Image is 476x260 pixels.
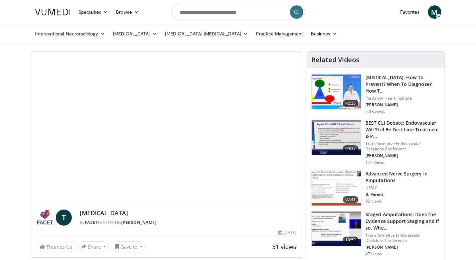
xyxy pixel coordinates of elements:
[365,192,441,197] p: B. Parent
[343,237,359,243] span: 10:59
[85,220,98,225] a: FACET
[312,212,361,246] img: f7c27e78-a57d-470d-81d5-2c0ed9a7bcfa.150x105_q85_crop-smart_upscale.jpg
[109,27,161,40] a: [MEDICAL_DATA]
[343,145,359,152] span: 09:37
[56,210,72,226] a: T
[35,9,70,15] img: VuMedi Logo
[121,220,157,225] a: [PERSON_NAME]
[311,74,441,114] a: 42:25 [MEDICAL_DATA]: How To Prevent? When To Diagnose? How T… Piedmont Heart Institute [PERSON_N...
[365,109,385,114] p: 5.0K views
[365,170,441,184] h3: Advanced Nerve Surgery in Amputations
[278,230,296,236] div: [DATE]
[112,5,143,19] a: Browse
[80,220,296,226] div: By FEATURING
[396,5,424,19] a: Favorites
[80,210,296,217] h4: [MEDICAL_DATA]
[31,27,109,40] a: Interventional Neuroradiology
[365,96,441,101] p: Piedmont Heart Institute
[365,120,441,140] h3: BEST CLI Debate: Endovascular Will Still Be First Line Treatment & P…
[365,199,382,204] p: 92 views
[365,211,441,231] h3: Staged Amputations: Does the Evidence Support Staging and if so, Whe…
[311,56,359,64] h4: Related Videos
[74,5,112,19] a: Specialties
[365,74,441,94] h3: [MEDICAL_DATA]: How To Prevent? When To Diagnose? How T…
[365,185,441,190] p: UPMC
[307,27,341,40] a: Business
[343,196,359,203] span: 07:41
[112,241,146,252] button: Save to
[161,27,252,40] a: [MEDICAL_DATA] [MEDICAL_DATA]
[365,245,441,250] p: [PERSON_NAME]
[311,211,441,257] a: 10:59 Staged Amputations: Does the Evidence Support Staging and if so, Whe… Transformative Endova...
[312,171,361,206] img: 27f8ad3d-7e07-4b28-b51c-d7278e35a495.150x105_q85_crop-smart_upscale.jpg
[428,5,441,19] a: M
[37,210,53,226] img: FACET
[272,243,296,251] span: 51 views
[312,120,361,155] img: f3419612-cb16-41e3-add3-8bed86089492.150x105_q85_crop-smart_upscale.jpg
[365,153,441,158] p: [PERSON_NAME]
[365,251,382,257] p: 47 views
[365,160,384,165] p: 177 views
[171,4,305,20] input: Search topics, interventions
[37,242,75,252] a: Thumbs Up
[311,170,441,206] a: 07:41 Advanced Nerve Surgery in Amputations UPMC B. Parent 92 views
[31,52,302,204] video-js: Video Player
[343,100,359,107] span: 42:25
[311,120,441,165] a: 09:37 BEST CLI Debate: Endovascular Will Still Be First Line Treatment & P… Transformative Endova...
[365,141,441,152] p: Transformative Endovascular Decisions Conference
[312,75,361,109] img: 00531181-53d6-4af0-8372-8f1f946ce35e.150x105_q85_crop-smart_upscale.jpg
[365,102,441,108] p: [PERSON_NAME]
[365,233,441,243] p: Transformative Endovascular Decisions Conference
[252,27,307,40] a: Practice Management
[78,241,109,252] button: Share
